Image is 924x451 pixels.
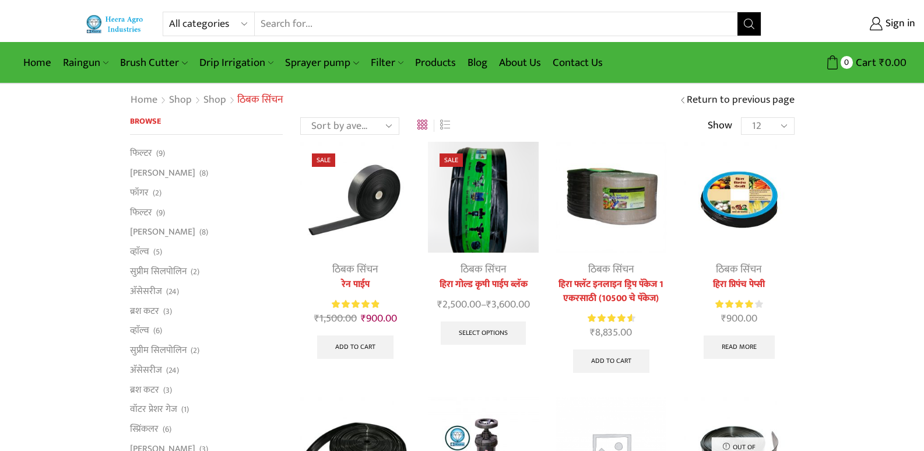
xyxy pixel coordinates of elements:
[409,49,462,76] a: Products
[332,298,379,310] span: Rated out of 5
[163,306,172,317] span: (3)
[879,54,885,72] span: ₹
[130,360,162,380] a: अ‍ॅसेसरीज
[462,49,493,76] a: Blog
[130,202,152,222] a: फिल्टर
[573,349,649,373] a: Add to cart: “हिरा फ्लॅट इनलाइन ड्रिप पॅकेज 1 एकरसाठी (10500 चे पॅकेज)”
[556,278,666,306] a: हिरा फ्लॅट इनलाइन ड्रिप पॅकेज 1 एकरसाठी (10500 चे पॅकेज)
[715,298,763,310] div: Rated 4.00 out of 5
[314,310,357,327] bdi: 1,500.00
[779,13,915,34] a: Sign in
[312,153,335,167] span: Sale
[365,49,409,76] a: Filter
[130,321,149,341] a: व्हाॅल्व
[547,49,609,76] a: Contact Us
[361,310,397,327] bdi: 900.00
[130,242,149,262] a: व्हाॅल्व
[493,49,547,76] a: About Us
[57,49,114,76] a: Raingun
[428,278,538,292] a: हिरा गोल्ड कृषी पाईप ब्लॅक
[166,365,179,376] span: (24)
[883,16,915,32] span: Sign in
[191,266,199,278] span: (2)
[130,93,283,108] nav: Breadcrumb
[684,278,794,292] a: हिरा प्रिपंच पेप्सी
[199,226,208,238] span: (8)
[153,246,162,258] span: (5)
[114,49,193,76] a: Brush Cutter
[130,380,159,400] a: ब्रश कटर
[721,310,757,327] bdi: 900.00
[153,187,161,199] span: (2)
[590,324,595,341] span: ₹
[715,298,753,310] span: Rated out of 5
[437,296,442,313] span: ₹
[332,261,378,278] a: ठिबक सिंचन
[130,301,159,321] a: ब्रश कटर
[181,404,189,415] span: (1)
[130,93,158,108] a: Home
[300,117,399,135] select: Shop order
[428,297,538,313] span: –
[588,312,635,324] div: Rated 4.67 out of 5
[879,54,907,72] bdi: 0.00
[153,325,162,337] span: (6)
[332,298,379,310] div: Rated 5.00 out of 5
[841,56,853,68] span: 0
[773,52,907,74] a: 0 Cart ₹0.00
[130,146,152,163] a: फिल्टर
[255,12,737,36] input: Search for...
[199,167,208,179] span: (8)
[130,183,149,202] a: फॉगर
[163,384,172,396] span: (3)
[156,207,165,219] span: (9)
[130,400,177,419] a: वॉटर प्रेशर गेज
[156,148,165,159] span: (9)
[704,335,775,359] a: Select options for “हिरा प्रिपंच पेप्सी”
[684,142,794,252] img: Heera Pre Punch Pepsi
[556,142,666,252] img: Flat Inline
[440,153,463,167] span: Sale
[588,312,632,324] span: Rated out of 5
[279,49,364,76] a: Sprayer pump
[130,341,187,361] a: सुप्रीम सिलपोलिन
[168,93,192,108] a: Shop
[166,286,179,298] span: (24)
[300,142,410,252] img: Heera Rain Pipe
[130,114,161,128] span: Browse
[361,310,366,327] span: ₹
[708,118,732,134] span: Show
[716,261,762,278] a: ठिबक सिंचन
[437,296,481,313] bdi: 2,500.00
[461,261,507,278] a: ठिबक सिंचन
[194,49,279,76] a: Drip Irrigation
[428,142,538,252] img: हिरा गोल्ड कृषी पाईप ब्लॅक
[130,419,159,439] a: स्प्रिंकलर
[17,49,57,76] a: Home
[300,278,410,292] a: रेन पाईप
[130,261,187,281] a: सुप्रीम सिलपोलिन
[588,261,634,278] a: ठिबक सिंचन
[130,222,195,242] a: [PERSON_NAME]
[721,310,726,327] span: ₹
[317,335,394,359] a: Add to cart: “रेन पाईप”
[590,324,632,341] bdi: 8,835.00
[203,93,227,108] a: Shop
[853,55,876,71] span: Cart
[163,424,171,435] span: (6)
[130,281,162,301] a: अ‍ॅसेसरीज
[191,345,199,356] span: (2)
[486,296,530,313] bdi: 3,600.00
[314,310,319,327] span: ₹
[687,93,795,108] a: Return to previous page
[737,12,761,36] button: Search button
[130,163,195,183] a: [PERSON_NAME]
[237,94,283,107] h1: ठिबक सिंचन
[441,321,526,345] a: Select options for “हिरा गोल्ड कृषी पाईप ब्लॅक”
[486,296,491,313] span: ₹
